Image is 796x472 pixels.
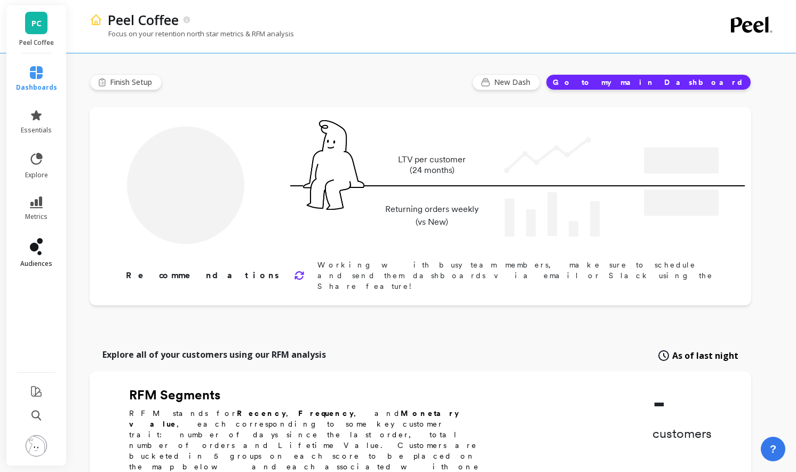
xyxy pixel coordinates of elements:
button: Finish Setup [90,74,162,90]
p: - [652,387,712,419]
button: New Dash [472,74,540,90]
p: Peel Coffee [17,38,56,47]
p: customers [652,425,712,442]
span: explore [25,171,48,179]
span: audiences [20,259,52,268]
button: Go to my main Dashboard [546,74,751,90]
p: Working with busy team members, make sure to schedule and send them dashboards via email or Slack... [317,259,717,292]
p: LTV per customer (24 months) [382,154,482,176]
span: New Dash [494,77,534,88]
img: pal seatted on line [303,120,364,210]
span: metrics [25,213,47,221]
p: Returning orders weekly (vs New) [382,203,482,229]
h2: RFM Segments [129,387,492,404]
span: Finish Setup [110,77,155,88]
b: Recency [237,409,286,418]
p: Peel Coffee [108,11,179,29]
b: Frequency [298,409,354,418]
button: ? [761,437,785,461]
span: PC [31,17,42,29]
span: As of last night [672,349,738,362]
img: profile picture [26,435,47,457]
span: ? [770,442,776,457]
p: Focus on your retention north star metrics & RFM analysis [90,29,294,38]
span: essentials [21,126,52,135]
p: Recommendations [126,269,281,282]
img: header icon [90,13,102,26]
span: dashboards [16,83,57,92]
p: Explore all of your customers using our RFM analysis [102,348,326,361]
